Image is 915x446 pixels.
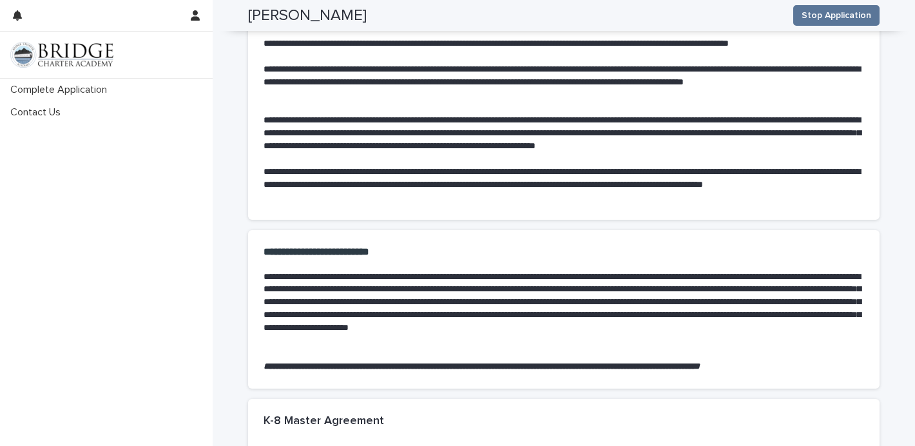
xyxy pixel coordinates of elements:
span: Stop Application [802,9,871,22]
p: Complete Application [5,84,117,96]
img: V1C1m3IdTEidaUdm9Hs0 [10,42,113,68]
p: Contact Us [5,106,71,119]
button: Stop Application [793,5,880,26]
h2: K-8 Master Agreement [264,414,384,429]
h2: [PERSON_NAME] [248,6,367,25]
